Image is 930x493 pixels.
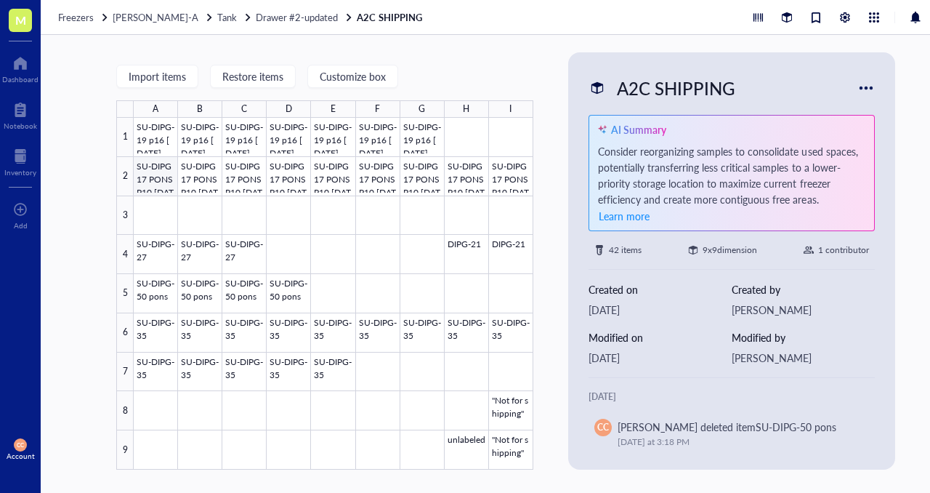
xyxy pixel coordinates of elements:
[2,75,39,84] div: Dashboard
[703,243,757,257] div: 9 x 9 dimension
[58,10,94,24] span: Freezers
[4,168,36,177] div: Inventory
[4,98,37,130] a: Notebook
[611,121,666,137] div: AI Summary
[598,207,650,225] button: Learn more
[116,430,134,470] div: 9
[17,441,25,448] span: CC
[116,391,134,430] div: 8
[4,145,36,177] a: Inventory
[610,73,742,103] div: A2C SHIPPING
[463,100,469,118] div: H
[222,71,283,82] span: Restore items
[286,100,292,118] div: D
[116,313,134,353] div: 6
[732,329,875,345] div: Modified by
[58,11,110,24] a: Freezers
[4,121,37,130] div: Notebook
[153,100,158,118] div: A
[116,65,198,88] button: Import items
[589,350,732,366] div: [DATE]
[116,353,134,392] div: 7
[7,452,35,460] div: Account
[116,274,134,313] div: 5
[331,100,336,118] div: E
[2,52,39,84] a: Dashboard
[418,100,425,118] div: G
[732,350,875,366] div: [PERSON_NAME]
[599,209,650,223] span: Learn more
[609,243,642,257] div: 42 items
[14,221,28,230] div: Add
[129,71,186,82] span: Import items
[618,435,857,449] div: [DATE] at 3:18 PM
[217,11,354,24] a: TankDrawer #2-updated
[116,118,134,157] div: 1
[589,329,732,345] div: Modified on
[357,11,424,24] a: A2C SHIPPING
[320,71,386,82] span: Customize box
[217,10,237,24] span: Tank
[509,100,511,118] div: I
[732,302,875,318] div: [PERSON_NAME]
[732,281,875,297] div: Created by
[256,10,338,24] span: Drawer #2-updated
[210,65,296,88] button: Restore items
[241,100,247,118] div: C
[598,143,865,225] div: Consider reorganizing samples to consolidate used spaces, potentially transferring less critical ...
[589,390,875,404] div: [DATE]
[597,421,609,434] span: CC
[116,235,134,274] div: 4
[116,196,134,236] div: 3
[756,420,836,434] div: SU-DIPG-50 pons
[15,11,26,29] span: M
[116,157,134,196] div: 2
[618,419,836,435] div: [PERSON_NAME] deleted item
[589,281,732,297] div: Created on
[818,243,869,257] div: 1 contributor
[113,10,198,24] span: [PERSON_NAME]-A
[375,100,380,118] div: F
[589,302,732,318] div: [DATE]
[307,65,398,88] button: Customize box
[197,100,203,118] div: B
[113,11,214,24] a: [PERSON_NAME]-A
